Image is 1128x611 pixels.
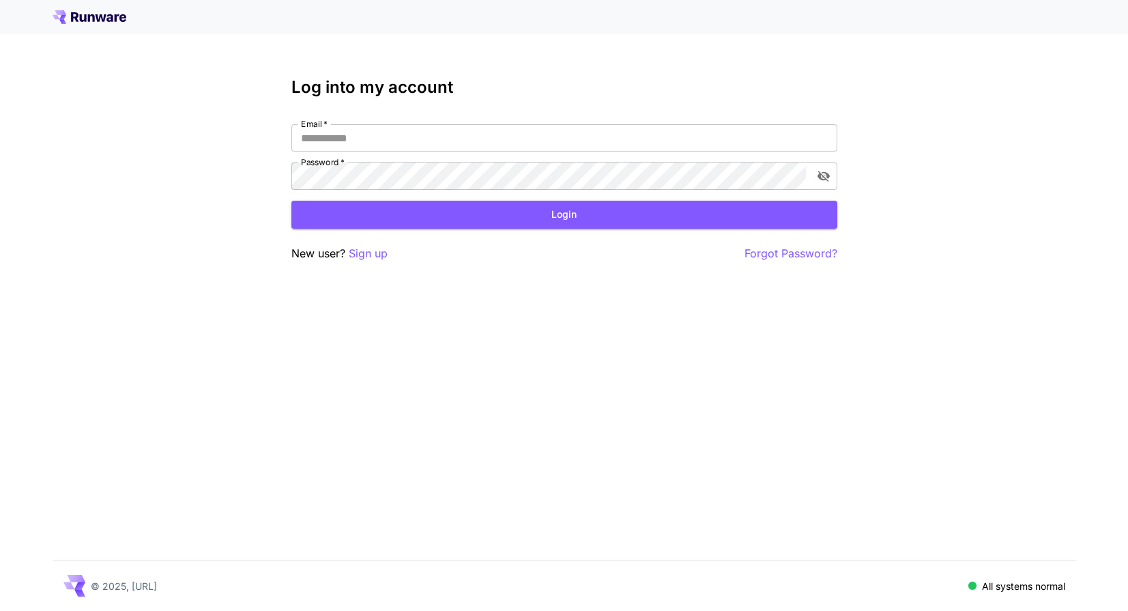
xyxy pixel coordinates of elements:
h3: Log into my account [291,78,837,97]
p: © 2025, [URL] [91,579,157,593]
label: Password [301,156,345,168]
button: Sign up [349,245,388,262]
button: toggle password visibility [811,164,836,188]
button: Login [291,201,837,229]
p: All systems normal [982,579,1065,593]
button: Forgot Password? [744,245,837,262]
label: Email [301,118,328,130]
p: New user? [291,245,388,262]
